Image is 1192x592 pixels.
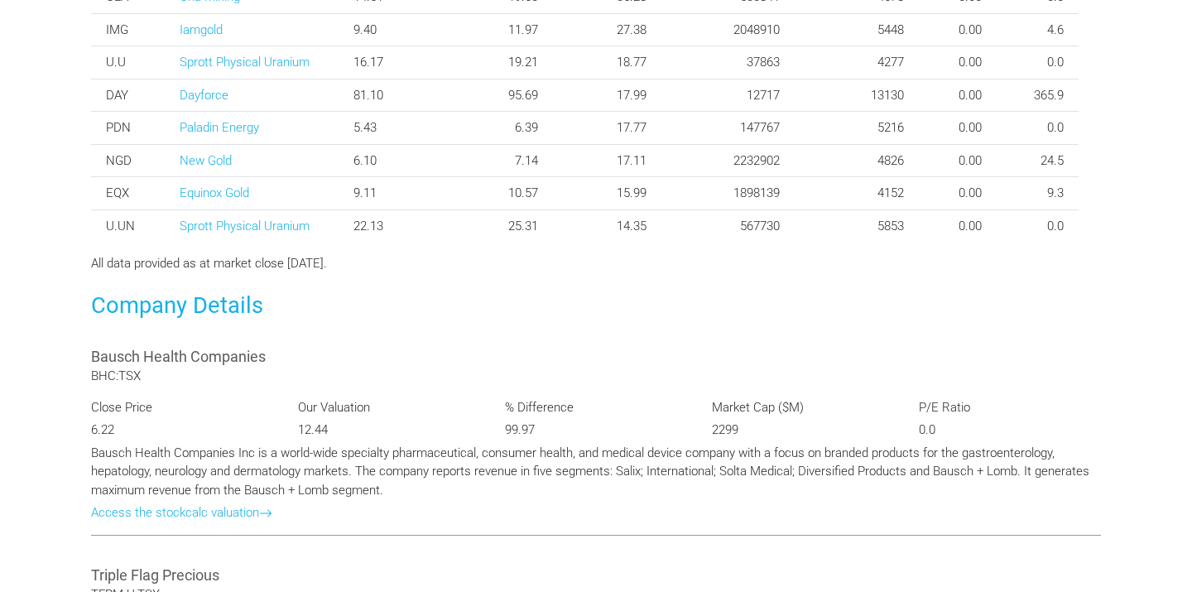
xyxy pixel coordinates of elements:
[795,112,919,145] td: 5216
[339,79,452,112] td: 81.10
[919,421,1101,440] p: 0.0
[180,120,259,135] a: Paladin Energy
[712,398,894,417] p: Market Cap ($M)
[997,79,1079,112] td: 365.9
[339,144,452,177] td: 6.10
[553,177,661,210] td: 15.99
[91,444,1101,500] p: Bausch Health Companies Inc is a world-wide specialty pharmaceutical, consumer health, and medica...
[298,398,480,417] p: Our Valuation
[91,112,165,145] td: PDN
[339,46,452,79] td: 16.17
[919,112,997,145] td: 0.00
[553,209,661,242] td: 14.35
[919,177,997,210] td: 0.00
[452,112,553,145] td: 6.39
[795,209,919,242] td: 5853
[661,79,795,112] td: 12717
[91,398,273,417] p: Close Price
[997,144,1079,177] td: 24.5
[91,13,165,46] td: IMG
[553,144,661,177] td: 17.11
[180,219,310,233] a: Sprott Physical Uranium
[452,46,553,79] td: 19.21
[553,13,661,46] td: 27.38
[505,398,687,417] p: % Difference
[91,177,165,210] td: EQX
[339,13,452,46] td: 9.40
[661,13,795,46] td: 2048910
[180,22,223,37] a: Iamgold
[91,421,273,440] p: 6.22
[997,177,1079,210] td: 9.3
[919,209,997,242] td: 0.00
[553,46,661,79] td: 18.77
[795,46,919,79] td: 4277
[795,79,919,112] td: 13130
[91,79,165,112] td: DAY
[339,112,452,145] td: 5.43
[298,421,480,440] p: 12.44
[339,177,452,210] td: 9.11
[91,144,165,177] td: NGD
[919,13,997,46] td: 0.00
[553,112,661,145] td: 17.77
[91,505,272,520] a: Access the stockcalc valuation
[997,13,1079,46] td: 4.6
[91,565,1101,585] h3: Triple Flag Precious
[712,421,894,440] p: 2299
[919,144,997,177] td: 0.00
[919,46,997,79] td: 0.00
[661,177,795,210] td: 1898139
[661,144,795,177] td: 2232902
[452,79,553,112] td: 95.69
[997,46,1079,79] td: 0.0
[997,112,1079,145] td: 0.0
[180,88,228,103] a: Dayforce
[79,254,1113,273] div: All data provided as at market close [DATE].
[91,368,141,383] span: BHC:TSX
[452,13,553,46] td: 11.97
[180,185,249,200] a: Equinox Gold
[997,209,1079,242] td: 0.0
[91,209,165,242] td: U.UN
[452,177,553,210] td: 10.57
[919,398,1101,417] p: P/E Ratio
[91,346,1101,367] h3: Bausch Health Companies
[661,46,795,79] td: 37863
[91,46,165,79] td: U.U
[452,144,553,177] td: 7.14
[339,209,452,242] td: 22.13
[452,209,553,242] td: 25.31
[91,290,1101,321] h3: Company Details
[553,79,661,112] td: 17.99
[661,209,795,242] td: 567730
[661,112,795,145] td: 147767
[795,144,919,177] td: 4826
[795,177,919,210] td: 4152
[180,55,310,70] a: Sprott Physical Uranium
[180,153,232,168] a: New Gold
[795,13,919,46] td: 5448
[919,79,997,112] td: 0.00
[505,421,687,440] p: 99.97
